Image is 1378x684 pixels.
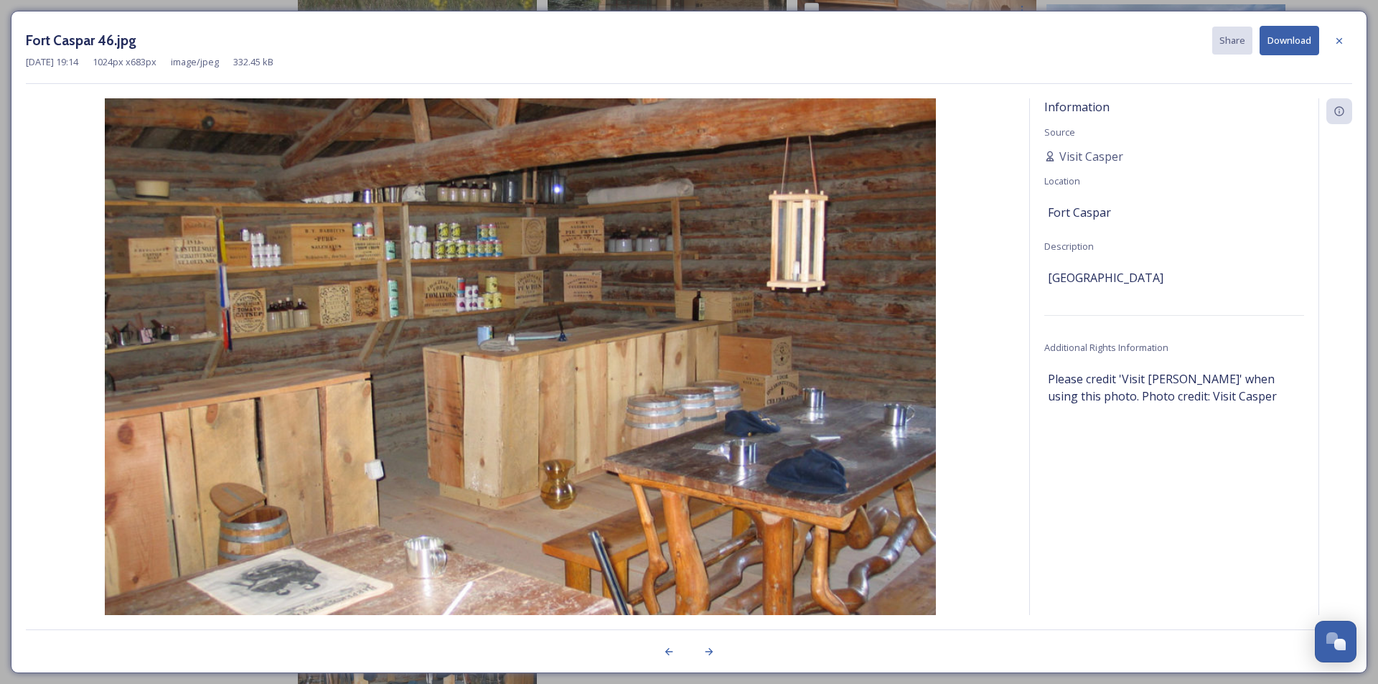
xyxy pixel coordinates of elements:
[1044,99,1110,115] span: Information
[233,55,273,69] span: 332.45 kB
[26,98,1015,653] img: 1750813.jpg
[26,55,78,69] span: [DATE] 19:14
[1048,204,1111,221] span: Fort Caspar
[1059,148,1123,165] span: Visit Casper
[1044,341,1168,354] span: Additional Rights Information
[1048,370,1300,405] span: Please credit 'Visit [PERSON_NAME]' when using this photo. Photo credit: Visit Casper
[93,55,156,69] span: 1024 px x 683 px
[1260,26,1319,55] button: Download
[171,55,219,69] span: image/jpeg
[1044,126,1075,139] span: Source
[1048,269,1163,286] span: [GEOGRAPHIC_DATA]
[1044,240,1094,253] span: Description
[1212,27,1252,55] button: Share
[26,30,136,51] h3: Fort Caspar 46.jpg
[1315,621,1356,662] button: Open Chat
[1044,174,1080,187] span: Location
